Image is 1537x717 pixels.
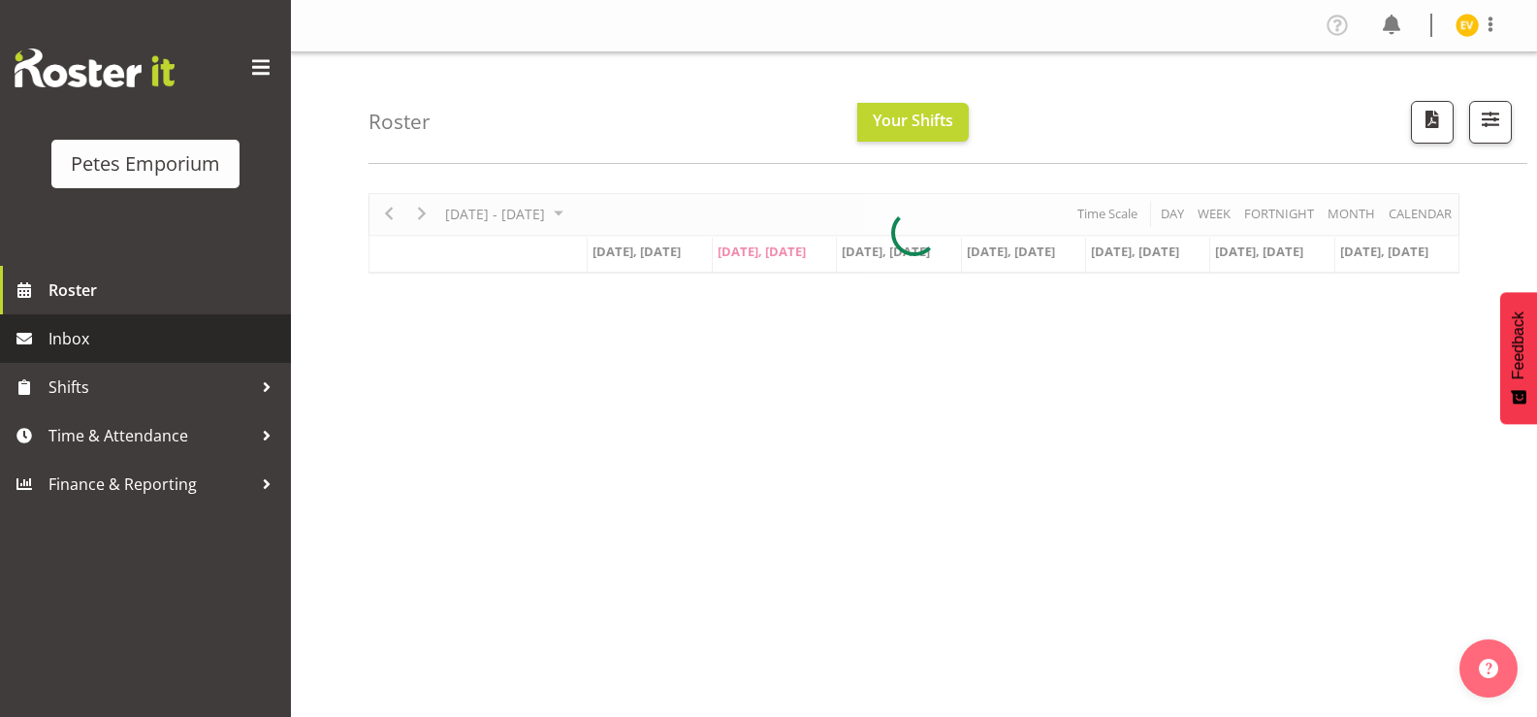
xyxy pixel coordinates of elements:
h4: Roster [368,111,431,133]
button: Your Shifts [857,103,969,142]
div: Petes Emporium [71,149,220,179]
button: Feedback - Show survey [1500,292,1537,424]
span: Shifts [48,373,252,402]
span: Feedback [1510,311,1527,379]
span: Finance & Reporting [48,470,252,499]
img: eva-vailini10223.jpg [1456,14,1479,37]
img: help-xxl-2.png [1479,659,1498,678]
span: Time & Attendance [48,421,252,450]
button: Download a PDF of the roster according to the set date range. [1411,101,1454,144]
span: Roster [48,276,281,305]
button: Filter Shifts [1469,101,1512,144]
span: Inbox [48,324,281,353]
img: Rosterit website logo [15,49,175,87]
span: Your Shifts [873,110,953,131]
